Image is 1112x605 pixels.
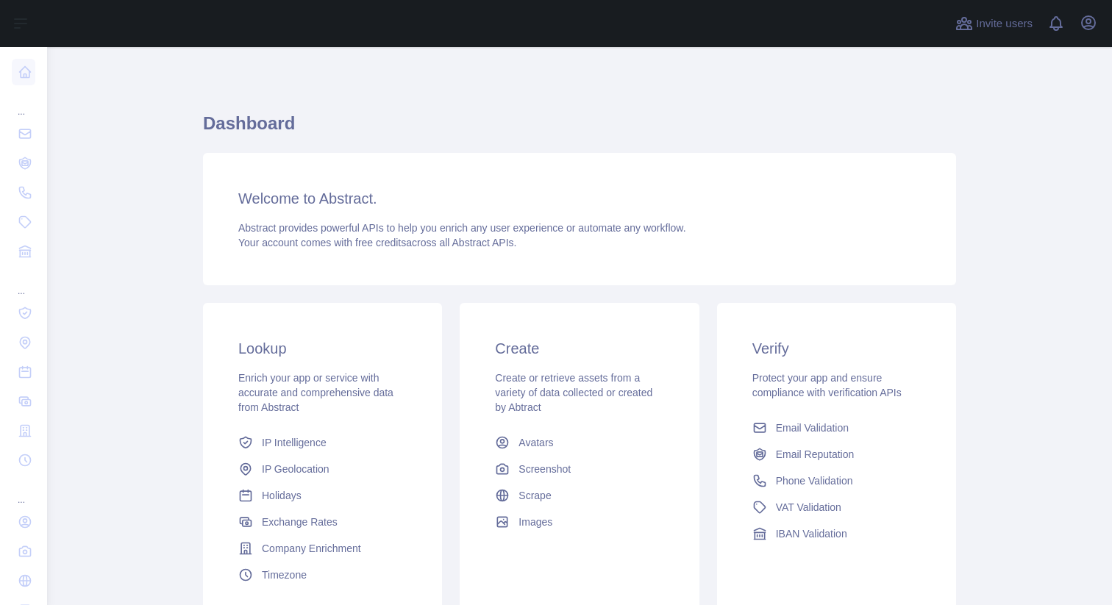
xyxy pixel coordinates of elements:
[12,476,35,506] div: ...
[776,420,849,435] span: Email Validation
[746,415,927,441] a: Email Validation
[262,515,338,529] span: Exchange Rates
[746,520,927,547] a: IBAN Validation
[232,456,413,482] a: IP Geolocation
[776,500,841,515] span: VAT Validation
[752,338,921,359] h3: Verify
[262,541,361,556] span: Company Enrichment
[518,462,571,476] span: Screenshot
[746,468,927,494] a: Phone Validation
[952,12,1036,35] button: Invite users
[232,535,413,562] a: Company Enrichment
[232,562,413,588] a: Timezone
[976,15,1033,32] span: Invite users
[518,515,552,529] span: Images
[262,568,307,582] span: Timezone
[752,372,902,398] span: Protect your app and ensure compliance with verification APIs
[262,435,327,450] span: IP Intelligence
[12,88,35,118] div: ...
[262,462,329,476] span: IP Geolocation
[238,188,921,209] h3: Welcome to Abstract.
[489,456,669,482] a: Screenshot
[495,338,663,359] h3: Create
[238,237,516,248] span: Your account comes with across all Abstract APIs.
[776,447,855,462] span: Email Reputation
[355,237,406,248] span: free credits
[238,372,393,413] span: Enrich your app or service with accurate and comprehensive data from Abstract
[776,473,853,488] span: Phone Validation
[518,488,551,503] span: Scrape
[518,435,553,450] span: Avatars
[238,338,407,359] h3: Lookup
[489,482,669,509] a: Scrape
[776,526,847,541] span: IBAN Validation
[489,509,669,535] a: Images
[203,112,956,147] h1: Dashboard
[232,509,413,535] a: Exchange Rates
[12,268,35,297] div: ...
[746,494,927,520] a: VAT Validation
[489,429,669,456] a: Avatars
[232,482,413,509] a: Holidays
[746,441,927,468] a: Email Reputation
[262,488,302,503] span: Holidays
[232,429,413,456] a: IP Intelligence
[495,372,652,413] span: Create or retrieve assets from a variety of data collected or created by Abtract
[238,222,686,234] span: Abstract provides powerful APIs to help you enrich any user experience or automate any workflow.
